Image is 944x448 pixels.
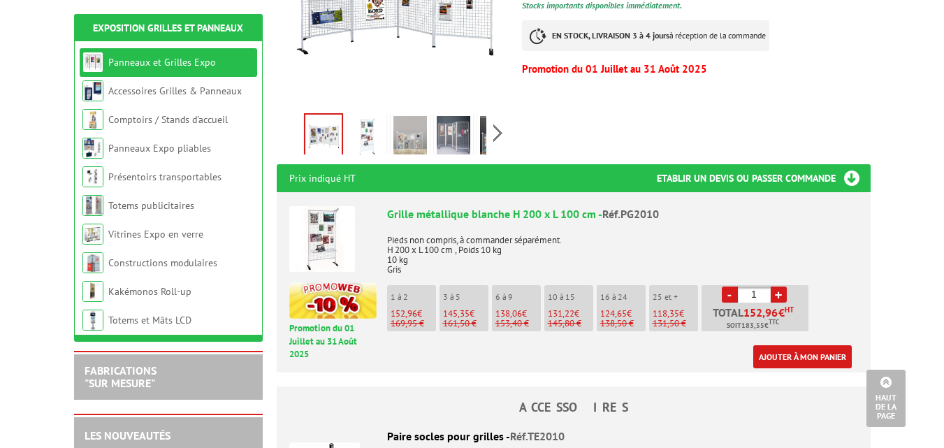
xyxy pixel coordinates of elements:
[391,308,417,319] span: 152,96
[82,52,103,73] img: Panneaux et Grilles Expo
[82,281,103,302] img: Kakémonos Roll-up
[391,309,436,319] p: €
[82,80,103,101] img: Accessoires Grilles & Panneaux
[491,122,504,145] span: Next
[657,164,871,192] h3: Etablir un devis ou passer commande
[443,309,488,319] p: €
[743,307,778,318] span: 152,96
[600,308,627,319] span: 124,65
[82,109,103,130] img: Comptoirs / Stands d'accueil
[495,309,541,319] p: €
[289,322,377,361] p: Promotion du 01 Juillet au 31 Août 2025
[82,252,103,273] img: Constructions modulaires
[705,307,808,331] p: Total
[522,20,769,51] p: à réception de la commande
[85,428,170,442] a: LES NOUVEAUTÉS
[769,318,779,326] sup: TTC
[108,314,191,326] a: Totems et Mâts LCD
[443,292,488,302] p: 3 à 5
[387,226,858,275] p: Pieds non compris, à commander séparément. H 200 x L 100 cm , Poids 10 kg 10 kg Gris
[289,428,858,445] div: Paire socles pour grilles -
[108,285,191,298] a: Kakémonos Roll-up
[653,309,698,319] p: €
[552,30,669,41] strong: EN STOCK, LIVRAISON 3 à 4 jours
[495,292,541,302] p: 6 à 9
[548,292,593,302] p: 10 à 15
[443,308,470,319] span: 145,35
[108,228,203,240] a: Vitrines Expo en verre
[391,292,436,302] p: 1 à 2
[785,305,794,315] sup: HT
[653,319,698,328] p: 131,50 €
[600,319,646,328] p: 138,50 €
[82,310,103,331] img: Totems et Mâts LCD
[522,65,870,73] p: Promotion du 01 Juillet au 31 Août 2025
[108,171,222,183] a: Présentoirs transportables
[600,309,646,319] p: €
[387,206,858,222] div: Grille métallique blanche H 200 x L 100 cm -
[548,308,574,319] span: 131,22
[82,166,103,187] img: Présentoirs transportables
[82,195,103,216] img: Totems publicitaires
[108,199,194,212] a: Totems publicitaires
[108,256,217,269] a: Constructions modulaires
[771,287,787,303] a: +
[727,320,779,331] span: Soit €
[600,292,646,302] p: 16 à 24
[289,206,355,272] img: Grille métallique blanche H 200 x L 100 cm
[722,287,738,303] a: -
[289,164,356,192] p: Prix indiqué HT
[495,319,541,328] p: 153,40 €
[391,319,436,328] p: 169,95 €
[93,22,243,34] a: Exposition Grilles et Panneaux
[480,116,514,159] img: pg2010_grille_metallique_blanche_h200xl100_3.jpg
[108,113,228,126] a: Comptoirs / Stands d'accueil
[108,85,242,97] a: Accessoires Grilles & Panneaux
[277,400,871,414] h4: ACCESSOIRES
[82,224,103,245] img: Vitrines Expo en verre
[653,292,698,302] p: 25 et +
[753,345,852,368] a: Ajouter à mon panier
[548,319,593,328] p: 145,80 €
[778,307,785,318] span: €
[82,138,103,159] img: Panneaux Expo pliables
[653,308,679,319] span: 118,35
[289,282,377,319] img: promotion
[305,115,342,158] img: grilles_exposition_pg2010.jpg
[437,116,470,159] img: grille_exposition_metallique_blanche_200x100.jpg
[108,56,216,68] a: Panneaux et Grilles Expo
[495,308,522,319] span: 138,06
[510,429,565,443] span: Réf.TE2010
[741,320,764,331] span: 183,55
[85,363,157,390] a: FABRICATIONS"Sur Mesure"
[393,116,427,159] img: pg2010_grille_metallique_blanche_h200xl100_1.jpg
[866,370,906,427] a: Haut de la page
[548,309,593,319] p: €
[350,116,384,159] img: pg2010_grille_metallique_blanche_h200xl100_2.jpg
[443,319,488,328] p: 161,50 €
[602,207,659,221] span: Réf.PG2010
[108,142,211,154] a: Panneaux Expo pliables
